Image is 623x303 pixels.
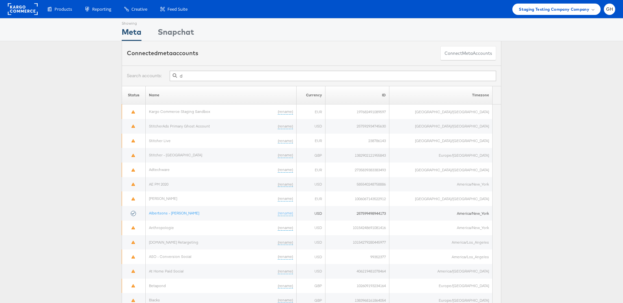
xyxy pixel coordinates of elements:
a: Kargo Commerce Staging Sandbox [149,109,210,114]
td: 1006067143522912 [325,191,389,206]
td: America/New_York [389,206,493,221]
td: 238786143 [325,134,389,148]
td: 585540248758886 [325,177,389,192]
a: Albertsons - [PERSON_NAME] [149,211,199,215]
a: (rename) [278,240,293,245]
span: Creative [131,6,147,12]
a: Stitcher - [GEOGRAPHIC_DATA] [149,152,202,157]
a: ASO - Conversion Social [149,254,191,259]
td: 406219481078464 [325,264,389,279]
a: (rename) [278,182,293,187]
span: Feed Suite [167,6,188,12]
td: USD [296,206,325,221]
td: 10154279280445977 [325,235,389,250]
span: meta [158,49,173,57]
td: 1382902121955843 [325,148,389,163]
td: [GEOGRAPHIC_DATA]/[GEOGRAPHIC_DATA] [389,119,493,134]
td: GBP [296,148,325,163]
a: Adtechware [149,167,170,172]
td: America/Los_Angeles [389,249,493,264]
a: Anthropologie [149,225,174,230]
a: At Home Paid Social [149,269,184,273]
td: America/[GEOGRAPHIC_DATA] [389,264,493,279]
th: ID [325,86,389,104]
a: (rename) [278,283,293,289]
a: (rename) [278,152,293,158]
td: [GEOGRAPHIC_DATA]/[GEOGRAPHIC_DATA] [389,134,493,148]
span: Products [55,6,72,12]
td: 99352377 [325,249,389,264]
a: (rename) [278,196,293,201]
td: USD [296,221,325,235]
th: Name [145,86,296,104]
td: [GEOGRAPHIC_DATA]/[GEOGRAPHIC_DATA] [389,191,493,206]
td: EUR [296,191,325,206]
input: Filter [170,71,496,81]
span: GH [606,7,613,11]
th: Timezone [389,86,493,104]
td: America/New_York [389,177,493,192]
a: (rename) [278,254,293,260]
td: EUR [296,163,325,177]
div: Snapchat [158,26,194,41]
td: Europe/[GEOGRAPHIC_DATA] [389,279,493,293]
td: America/New_York [389,221,493,235]
td: USD [296,264,325,279]
div: Connected accounts [127,49,198,57]
a: StitcherAds Primary Ghost Account [149,124,210,128]
td: EUR [296,104,325,119]
td: GBP [296,279,325,293]
td: 257599498944173 [325,206,389,221]
td: 102609193234164 [325,279,389,293]
span: meta [462,50,473,56]
th: Status [122,86,146,104]
a: [PERSON_NAME] [149,196,177,201]
td: EUR [296,134,325,148]
td: USD [296,119,325,134]
a: Stitcher Live [149,138,171,143]
a: Betapond [149,283,166,288]
a: (rename) [278,211,293,216]
td: Europe/[GEOGRAPHIC_DATA] [389,148,493,163]
td: USD [296,235,325,250]
span: Staging Testing Company Company [519,6,589,13]
a: (rename) [278,138,293,144]
td: 197682491089597 [325,104,389,119]
button: ConnectmetaAccounts [440,46,496,61]
td: USD [296,177,325,192]
div: Meta [122,26,141,41]
a: (rename) [278,167,293,173]
a: (rename) [278,269,293,274]
a: (rename) [278,124,293,129]
td: [GEOGRAPHIC_DATA]/[GEOGRAPHIC_DATA] [389,104,493,119]
td: [GEOGRAPHIC_DATA]/[GEOGRAPHIC_DATA] [389,163,493,177]
td: America/Los_Angeles [389,235,493,250]
a: AE PM 2020 [149,182,168,187]
td: USD [296,249,325,264]
td: 2735839383383493 [325,163,389,177]
a: (rename) [278,225,293,231]
span: Reporting [92,6,111,12]
td: 257592934745630 [325,119,389,134]
a: (rename) [278,109,293,115]
th: Currency [296,86,325,104]
div: Showing [122,18,141,26]
a: [DOMAIN_NAME] Retargeting [149,240,198,245]
a: Blacks [149,297,160,302]
td: 10154248691081416 [325,221,389,235]
a: (rename) [278,297,293,303]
